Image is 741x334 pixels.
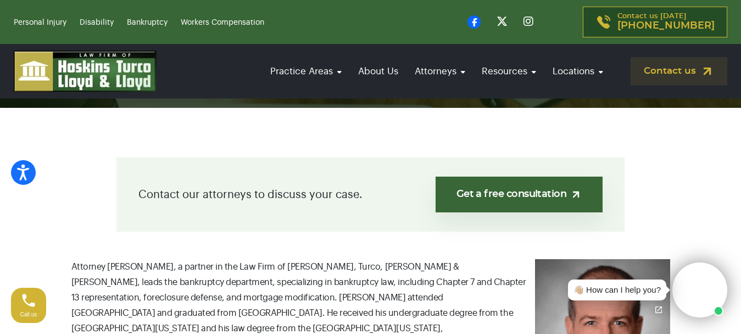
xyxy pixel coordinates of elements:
[436,177,603,212] a: Get a free consultation
[127,19,168,26] a: Bankruptcy
[14,19,66,26] a: Personal Injury
[14,51,157,92] img: logo
[617,13,715,31] p: Contact us [DATE]
[265,56,347,87] a: Practice Areas
[570,189,582,200] img: arrow-up-right-light.svg
[116,157,625,232] div: Contact our attorneys to discuss your case.
[181,19,264,26] a: Workers Compensation
[80,19,114,26] a: Disability
[631,57,727,85] a: Contact us
[547,56,609,87] a: Locations
[353,56,404,87] a: About Us
[647,298,670,321] a: Open chat
[476,56,542,87] a: Resources
[617,20,715,31] span: [PHONE_NUMBER]
[583,7,727,37] a: Contact us [DATE][PHONE_NUMBER]
[20,311,37,317] span: Call us
[573,284,661,297] div: 👋🏼 How can I help you?
[409,56,471,87] a: Attorneys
